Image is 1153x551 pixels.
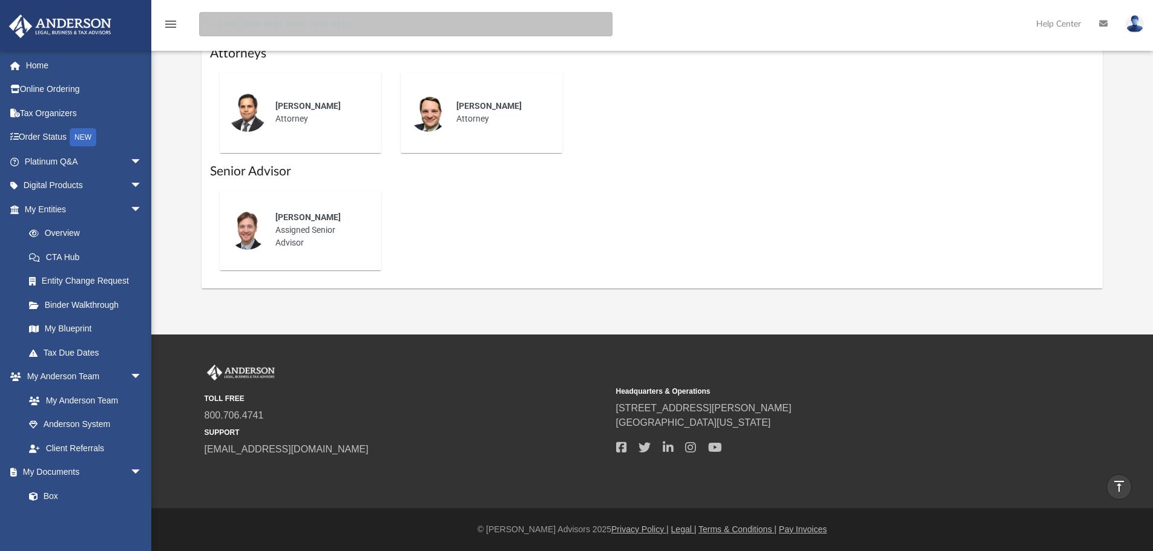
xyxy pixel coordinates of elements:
h1: Senior Advisor [210,163,1095,180]
i: vertical_align_top [1112,479,1126,494]
div: © [PERSON_NAME] Advisors 2025 [151,523,1153,536]
a: Overview [17,221,160,246]
i: menu [163,17,178,31]
small: SUPPORT [205,427,608,438]
a: [EMAIL_ADDRESS][DOMAIN_NAME] [205,444,369,454]
a: Tax Organizers [8,101,160,125]
img: thumbnail [228,93,267,132]
a: Order StatusNEW [8,125,160,150]
span: arrow_drop_down [130,197,154,222]
div: NEW [70,128,96,146]
span: arrow_drop_down [130,460,154,485]
a: [STREET_ADDRESS][PERSON_NAME] [616,403,792,413]
a: vertical_align_top [1106,474,1132,500]
a: Online Ordering [8,77,160,102]
div: Attorney [448,91,554,134]
a: My Anderson Team [17,388,148,412]
a: My Blueprint [17,317,154,341]
a: My Documentsarrow_drop_down [8,460,154,484]
a: Tax Due Dates [17,341,160,365]
a: Binder Walkthrough [17,293,160,317]
img: Anderson Advisors Platinum Portal [205,365,277,380]
a: Box [17,484,148,508]
a: menu [163,23,178,31]
a: My Anderson Teamarrow_drop_down [8,365,154,389]
a: Legal | [671,524,697,534]
a: Home [8,53,160,77]
img: thumbnail [409,93,448,132]
a: CTA Hub [17,245,160,269]
a: Meeting Minutes [17,508,154,532]
a: [GEOGRAPHIC_DATA][US_STATE] [616,417,771,428]
span: arrow_drop_down [130,174,154,198]
small: Headquarters & Operations [616,386,1019,397]
span: arrow_drop_down [130,149,154,174]
small: TOLL FREE [205,393,608,404]
h1: Attorneys [210,45,1095,62]
div: Attorney [267,91,373,134]
a: Digital Productsarrow_drop_down [8,174,160,198]
div: Assigned Senior Advisor [267,203,373,258]
a: My Entitiesarrow_drop_down [8,197,160,221]
a: Platinum Q&Aarrow_drop_down [8,149,160,174]
a: Terms & Conditions | [698,524,777,534]
a: Privacy Policy | [611,524,669,534]
span: [PERSON_NAME] [456,101,522,111]
img: thumbnail [228,211,267,250]
img: Anderson Advisors Platinum Portal [5,15,115,38]
span: arrow_drop_down [130,365,154,390]
a: Client Referrals [17,436,154,460]
span: [PERSON_NAME] [275,212,341,222]
a: Anderson System [17,412,154,437]
a: 800.706.4741 [205,410,264,420]
span: [PERSON_NAME] [275,101,341,111]
a: Pay Invoices [779,524,827,534]
a: Entity Change Request [17,269,160,293]
img: User Pic [1126,15,1144,33]
i: search [202,16,215,30]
